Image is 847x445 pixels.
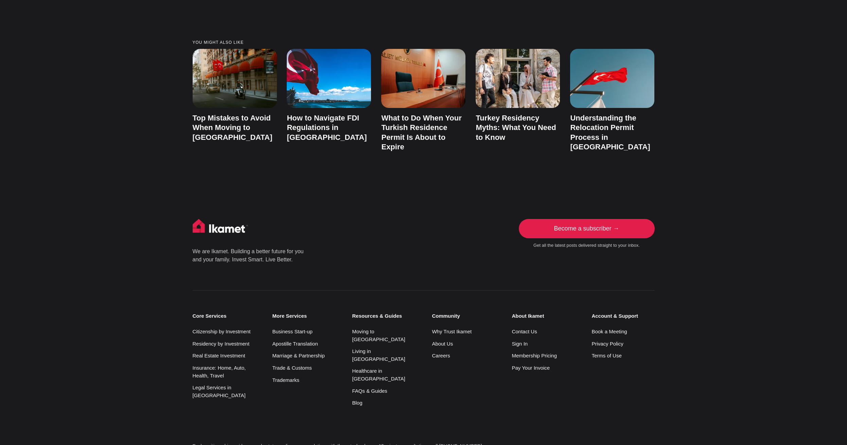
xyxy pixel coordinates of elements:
a: About Us [432,341,453,347]
small: You might also like [193,40,655,45]
a: Moving to [GEOGRAPHIC_DATA] [352,329,405,342]
a: Legal Services in [GEOGRAPHIC_DATA] [193,385,246,398]
a: Blog [352,400,362,406]
a: Marriage & Partnership [272,353,324,358]
img: Turkey Residency Myths: What You Need to Know [476,49,560,108]
a: Residency by Investment [193,341,250,347]
a: Trademarks [272,377,299,383]
a: Become a subscriber → [519,219,655,239]
small: Resources & Guides [352,313,415,319]
small: Account & Support [592,313,654,319]
small: Community [432,313,495,319]
a: Turkey Residency Myths: What You Need to Know [476,114,556,142]
a: How to Navigate FDI Regulations in [GEOGRAPHIC_DATA] [287,114,367,142]
a: Understanding the Relocation Permit Process in [GEOGRAPHIC_DATA] [570,114,650,151]
img: How to Navigate FDI Regulations in Turkey [287,49,371,108]
a: Business Start-up [272,329,312,334]
small: More Services [272,313,335,319]
a: Real Estate Investment [193,353,245,358]
a: Privacy Policy [592,341,623,347]
a: Living in [GEOGRAPHIC_DATA] [352,348,405,362]
a: What to Do When Your Turkish Residence Permit Is About to Expire [381,114,461,151]
a: FAQs & Guides [352,388,387,394]
a: Terms of Use [592,353,621,358]
small: About Ikamet [512,313,575,319]
small: Get all the latest posts delivered straight to your inbox. [519,243,655,248]
a: Insurance: Home, Auto, Health, Travel [193,365,246,378]
a: Trade & Customs [272,365,312,371]
a: Top Mistakes to Avoid When Moving to [GEOGRAPHIC_DATA] [193,114,272,142]
small: Core Services [193,313,255,319]
a: Citizenship by Investment [193,329,251,334]
img: What to Do When Your Turkish Residence Permit Is About to Expire [381,49,465,108]
a: Pay Your Invoice [512,365,550,371]
a: Careers [432,353,450,358]
a: Sign In [512,341,528,347]
img: Top Mistakes to Avoid When Moving to Turkey [193,49,277,108]
a: Why Trust Ikamet [432,329,472,334]
img: Ikamet home [193,219,248,236]
p: We are Ikamet. Building a better future for you and your family. Invest Smart. Live Better. [193,247,305,264]
a: Contact Us [512,329,537,334]
a: Apostille Translation [272,341,318,347]
img: Understanding the Relocation Permit Process in Turkey [570,49,654,108]
a: Healthcare in [GEOGRAPHIC_DATA] [352,368,405,382]
a: Membership Pricing [512,353,557,358]
a: Book a Meeting [592,329,627,334]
